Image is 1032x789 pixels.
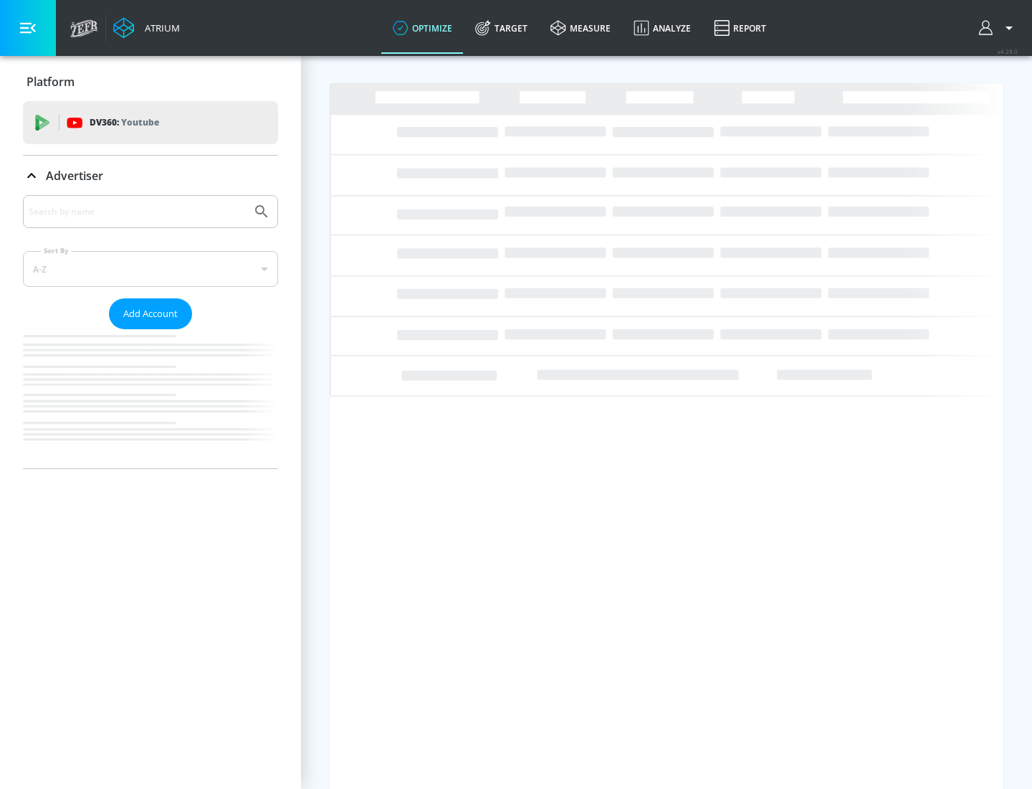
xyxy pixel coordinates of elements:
[702,2,778,54] a: Report
[29,202,246,221] input: Search by name
[109,298,192,329] button: Add Account
[23,195,278,468] div: Advertiser
[27,74,75,90] p: Platform
[123,306,178,322] span: Add Account
[41,246,72,255] label: Sort By
[381,2,464,54] a: optimize
[46,168,103,184] p: Advertiser
[121,115,159,130] p: Youtube
[464,2,539,54] a: Target
[139,22,180,34] div: Atrium
[23,156,278,196] div: Advertiser
[90,115,159,131] p: DV360:
[539,2,622,54] a: measure
[23,62,278,102] div: Platform
[113,17,180,39] a: Atrium
[622,2,702,54] a: Analyze
[23,251,278,287] div: A-Z
[23,329,278,468] nav: list of Advertiser
[998,47,1018,55] span: v 4.28.0
[23,101,278,144] div: DV360: Youtube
